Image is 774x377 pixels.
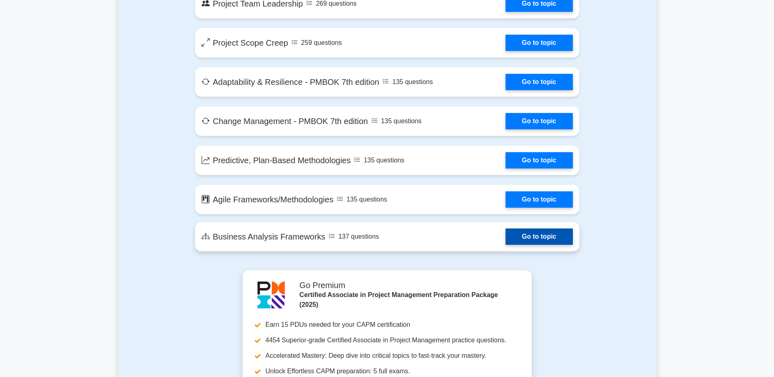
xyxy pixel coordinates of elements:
[506,113,572,129] a: Go to topic
[506,74,572,90] a: Go to topic
[506,191,572,208] a: Go to topic
[506,228,572,245] a: Go to topic
[506,152,572,169] a: Go to topic
[506,35,572,51] a: Go to topic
